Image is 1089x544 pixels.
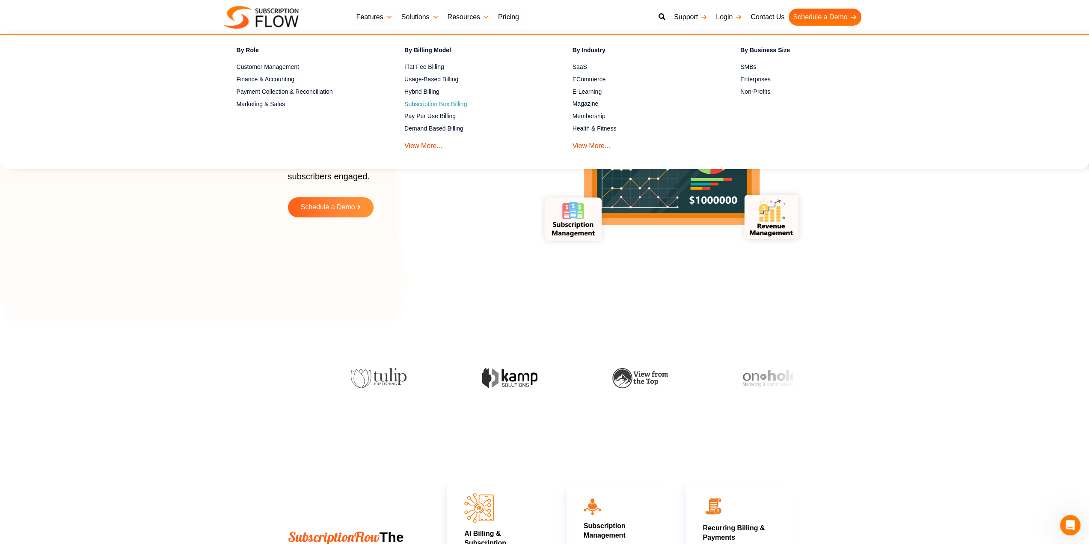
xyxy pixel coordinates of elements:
[740,87,770,96] span: Non-Profits
[404,45,543,58] h4: By Billing Model
[350,368,406,389] img: tulip-publishing
[404,87,439,96] span: Hybrid Billing
[237,100,285,109] span: Marketing & Sales
[740,74,878,84] a: Enterprises
[573,136,611,152] a: View More...
[573,62,711,72] a: SaaS
[573,99,711,109] a: Magazine
[789,9,861,26] a: Schedule a Demo
[404,62,444,71] span: Flat Fee Billing
[237,62,299,71] span: Customer Management
[404,62,543,72] a: Flat Fee Billing
[740,45,878,58] h4: By Business Size
[404,75,458,84] span: Usage-Based Billing
[670,9,712,26] a: Support
[237,99,375,109] a: Marketing & Sales
[573,124,711,134] a: Health & Fitness
[573,74,711,84] a: ECommerce
[740,62,756,71] span: SMBs
[352,9,397,26] a: Features
[404,74,543,84] a: Usage-Based Billing
[404,124,543,134] a: Demand Based Billing
[573,87,602,96] span: E-Learning
[1060,515,1080,535] iframe: Intercom live chat
[740,75,771,84] span: Enterprises
[404,136,442,152] a: View More...
[573,45,711,58] h4: By Industry
[237,75,294,84] span: Finance & Accounting
[584,498,601,514] img: icon10
[703,524,765,541] a: Recurring Billing & Payments
[224,6,299,29] img: Subscriptionflow
[300,204,355,211] span: Schedule a Demo
[494,9,523,26] a: Pricing
[712,9,746,26] a: Login
[481,368,537,388] img: kamp-solution
[288,197,374,217] a: Schedule a Demo
[703,496,724,517] img: 02
[404,111,543,122] a: Pay Per Use Billing
[397,9,443,26] a: Solutions
[237,87,333,96] span: Payment Collection & Reconciliation
[237,86,375,97] a: Payment Collection & Reconciliation
[611,368,667,388] img: view-from-the-top
[573,86,711,97] a: E-Learning
[443,9,493,26] a: Resources
[404,86,543,97] a: Hybrid Billing
[237,74,375,84] a: Finance & Accounting
[573,62,587,71] span: SaaS
[573,111,711,122] a: Membership
[746,9,789,26] a: Contact Us
[740,86,878,97] a: Non-Profits
[573,75,606,84] span: ECommerce
[404,100,467,109] span: Subscription Box Billing
[237,45,375,58] h4: By Role
[404,99,543,109] a: Subscription Box Billing
[464,493,494,523] img: AI Billing & Subscription Managements
[740,62,878,72] a: SMBs
[584,522,626,539] a: Subscription Management
[237,62,375,72] a: Customer Management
